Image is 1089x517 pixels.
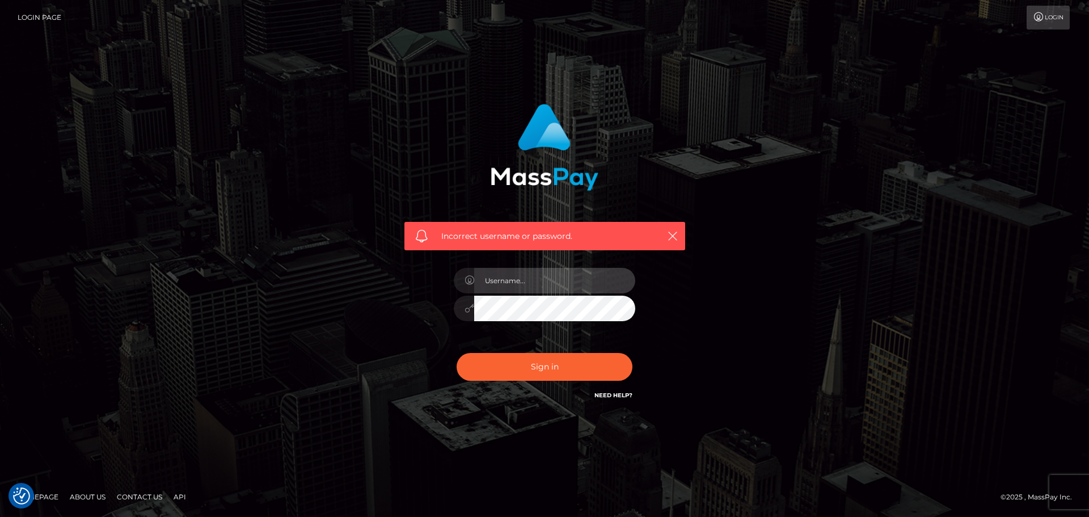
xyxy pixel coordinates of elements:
[169,488,191,506] a: API
[594,392,632,399] a: Need Help?
[112,488,167,506] a: Contact Us
[1001,491,1080,503] div: © 2025 , MassPay Inc.
[457,353,632,381] button: Sign in
[13,487,30,505] button: Consent Preferences
[441,230,648,242] span: Incorrect username or password.
[474,268,635,293] input: Username...
[13,487,30,505] img: Revisit consent button
[12,488,63,506] a: Homepage
[18,6,61,30] a: Login Page
[491,104,598,191] img: MassPay Login
[1027,6,1070,30] a: Login
[65,488,110,506] a: About Us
